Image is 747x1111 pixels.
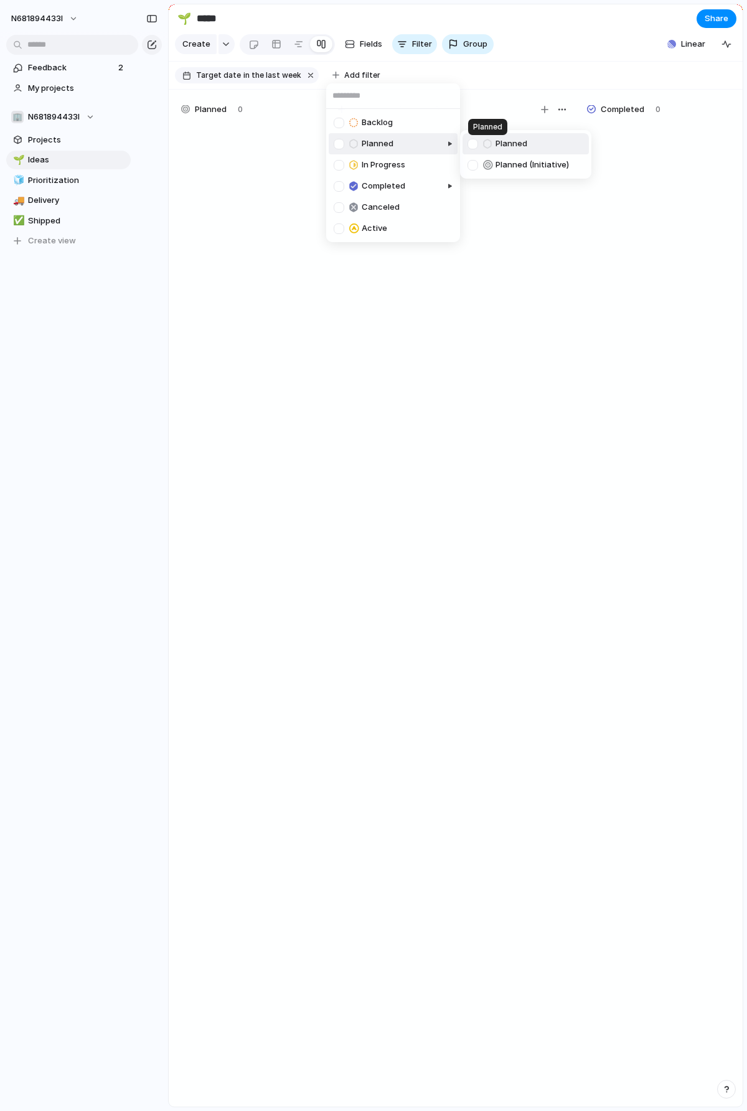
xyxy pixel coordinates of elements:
[362,116,393,129] span: Backlog
[362,159,405,171] span: In Progress
[362,201,400,213] span: Canceled
[362,222,387,235] span: Active
[362,180,405,192] span: Completed
[362,138,393,150] span: Planned
[468,119,507,135] div: Planned
[496,138,527,150] span: Planned
[496,159,569,171] span: Planned (Initiative)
